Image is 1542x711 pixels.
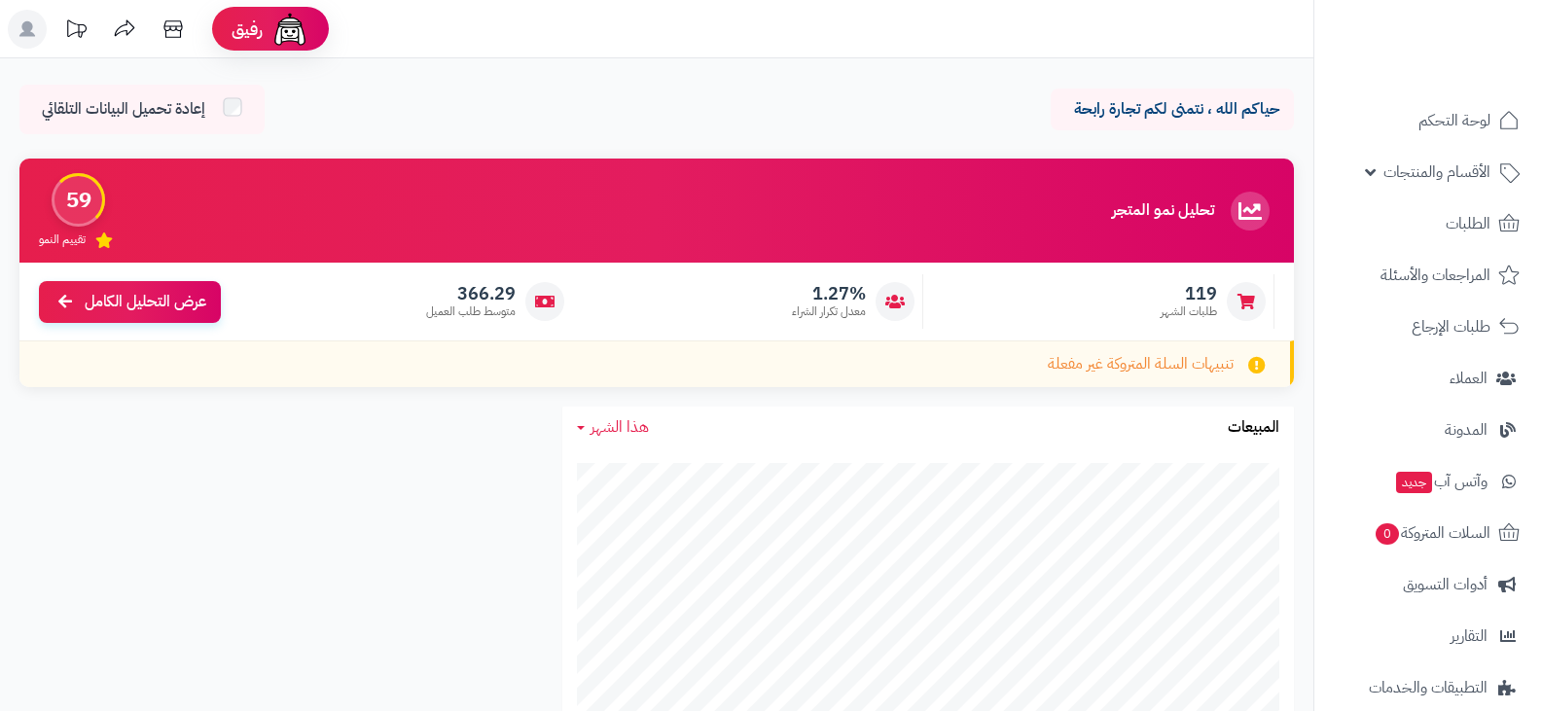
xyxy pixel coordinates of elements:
[1369,674,1488,701] span: التطبيقات والخدمات
[577,416,649,439] a: هذا الشهر
[1451,622,1488,650] span: التقارير
[1326,407,1530,453] a: المدونة
[39,231,86,248] span: تقييم النمو
[1396,472,1432,493] span: جديد
[1326,303,1530,350] a: طلبات الإرجاع
[1326,561,1530,608] a: أدوات التسويق
[1326,458,1530,505] a: وآتس آبجديد
[792,303,866,320] span: معدل تكرار الشراء
[426,303,516,320] span: متوسط طلب العميل
[1445,416,1488,444] span: المدونة
[1326,355,1530,402] a: العملاء
[1394,468,1488,495] span: وآتس آب
[232,18,263,41] span: رفيق
[1381,262,1490,289] span: المراجعات والأسئلة
[1326,613,1530,659] a: التقارير
[1376,523,1399,545] span: 0
[1446,210,1490,237] span: الطلبات
[1374,519,1490,547] span: السلات المتروكة
[1403,571,1488,598] span: أدوات التسويق
[1326,510,1530,556] a: السلات المتروكة0
[1326,97,1530,144] a: لوحة التحكم
[85,291,206,313] span: عرض التحليل الكامل
[1412,313,1490,340] span: طلبات الإرجاع
[792,283,866,304] span: 1.27%
[1450,365,1488,392] span: العملاء
[1112,202,1214,220] h3: تحليل نمو المتجر
[270,10,309,49] img: ai-face.png
[1228,419,1279,437] h3: المبيعات
[426,283,516,304] span: 366.29
[42,98,205,121] span: إعادة تحميل البيانات التلقائي
[1418,107,1490,134] span: لوحة التحكم
[39,281,221,323] a: عرض التحليل الكامل
[1383,159,1490,186] span: الأقسام والمنتجات
[1065,98,1279,121] p: حياكم الله ، نتمنى لكم تجارة رابحة
[591,415,649,439] span: هذا الشهر
[1326,252,1530,299] a: المراجعات والأسئلة
[1161,283,1217,304] span: 119
[52,10,100,53] a: تحديثات المنصة
[1326,664,1530,711] a: التطبيقات والخدمات
[1326,200,1530,247] a: الطلبات
[1161,303,1217,320] span: طلبات الشهر
[1048,353,1234,375] span: تنبيهات السلة المتروكة غير مفعلة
